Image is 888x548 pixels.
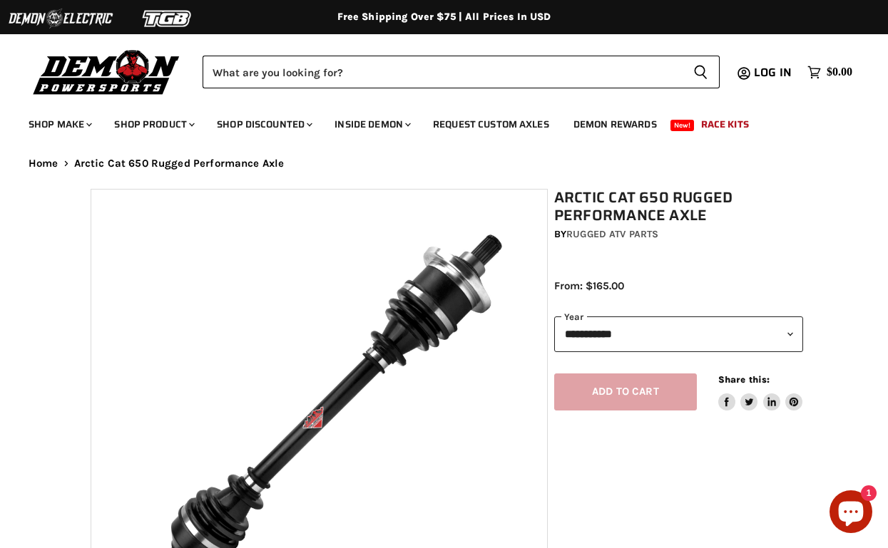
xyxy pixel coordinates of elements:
a: Shop Product [103,110,203,139]
span: Share this: [718,374,770,385]
span: Arctic Cat 650 Rugged Performance Axle [74,157,285,170]
aside: Share this: [718,373,803,411]
a: Log in [747,66,800,79]
img: TGB Logo 2 [114,5,221,32]
form: Product [203,56,720,88]
a: Shop Make [18,110,101,139]
div: by [554,227,804,242]
a: Shop Discounted [206,110,321,139]
img: Demon Electric Logo 2 [7,5,114,32]
a: Rugged ATV Parts [566,228,658,240]
ul: Main menu [18,104,849,139]
span: From: $165.00 [554,279,624,292]
input: Search [203,56,682,88]
span: Log in [754,63,792,81]
a: Race Kits [690,110,760,139]
img: Demon Powersports [29,46,185,97]
a: Home [29,157,58,170]
span: $0.00 [827,66,852,79]
a: Request Custom Axles [422,110,560,139]
a: Demon Rewards [563,110,668,139]
select: year [554,316,804,351]
h1: Arctic Cat 650 Rugged Performance Axle [554,189,804,224]
button: Search [682,56,720,88]
a: $0.00 [800,62,859,83]
span: New! [670,120,695,131]
inbox-online-store-chat: Shopify online store chat [825,490,877,537]
a: Inside Demon [324,110,419,139]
